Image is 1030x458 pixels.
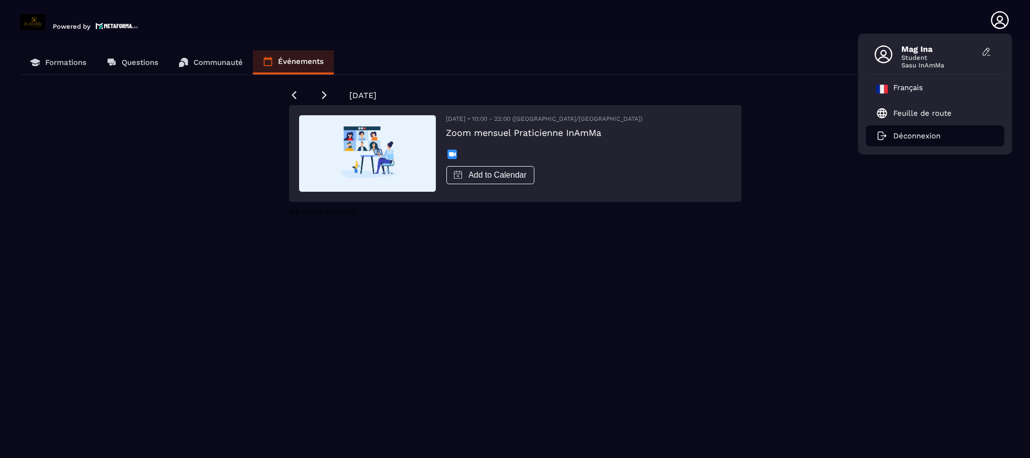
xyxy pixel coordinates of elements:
[901,44,977,54] span: Mag Ina
[96,22,138,30] img: logo
[97,50,168,74] a: Questions
[45,58,86,67] p: Formations
[901,54,977,61] span: Student
[289,207,355,216] span: No more results!
[446,127,642,138] h3: Zoom mensuel Praticienne InAmMa
[893,131,941,140] p: Déconnexion
[168,50,253,74] a: Communauté
[53,23,90,30] p: Powered by
[253,50,334,74] a: Événements
[876,107,952,119] a: Feuille de route
[122,58,158,67] p: Questions
[278,57,324,66] p: Événements
[20,14,45,30] img: logo-branding
[20,50,97,74] a: Formations
[349,91,377,100] span: [DATE]
[893,83,923,95] p: Français
[299,115,436,192] img: default event img
[901,61,977,69] span: Sasu InAmMa
[194,58,243,67] p: Communauté
[446,115,642,122] span: [DATE] • 10:00 - 22:00 ([GEOGRAPHIC_DATA]/[GEOGRAPHIC_DATA])
[893,109,952,118] p: Feuille de route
